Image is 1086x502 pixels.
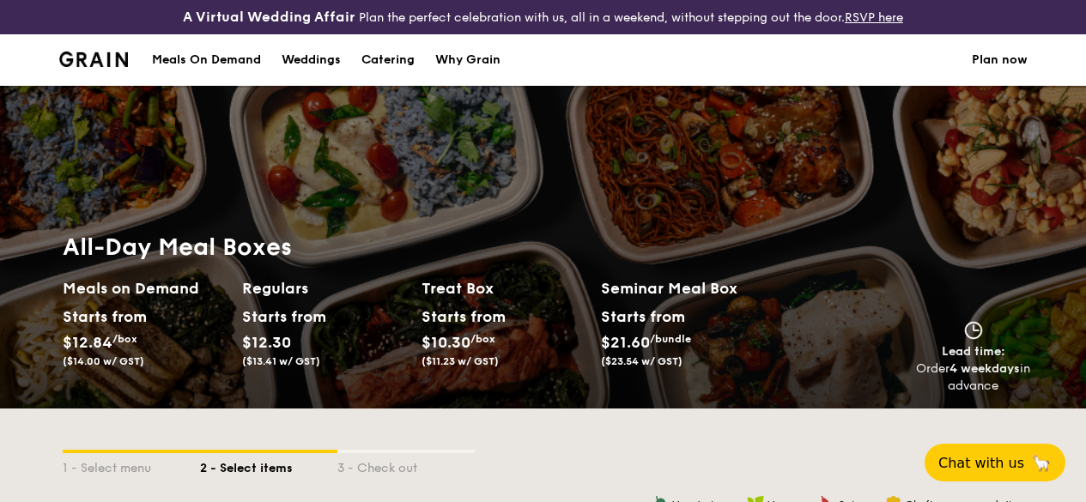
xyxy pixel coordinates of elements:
[183,7,355,27] h4: A Virtual Wedding Affair
[601,304,684,330] div: Starts from
[152,34,261,86] div: Meals On Demand
[949,361,1020,376] strong: 4 weekdays
[242,276,408,300] h2: Regulars
[59,51,129,67] a: Logotype
[63,333,112,352] span: $12.84
[59,51,129,67] img: Grain
[271,34,351,86] a: Weddings
[142,34,271,86] a: Meals On Demand
[938,455,1024,471] span: Chat with us
[601,355,683,367] span: ($23.54 w/ GST)
[961,321,986,340] img: icon-clock.2db775ea.svg
[242,304,319,330] div: Starts from
[200,453,337,477] div: 2 - Select items
[1031,453,1052,473] span: 🦙
[601,333,650,352] span: $21.60
[63,304,139,330] div: Starts from
[63,232,780,263] h1: All-Day Meal Boxes
[63,276,228,300] h2: Meals on Demand
[63,355,144,367] span: ($14.00 w/ GST)
[942,344,1005,359] span: Lead time:
[181,7,905,27] div: Plan the perfect celebration with us, all in a weekend, without stepping out the door.
[63,453,200,477] div: 1 - Select menu
[650,333,691,345] span: /bundle
[422,333,470,352] span: $10.30
[435,34,501,86] div: Why Grain
[422,276,587,300] h2: Treat Box
[361,34,415,86] div: Catering
[242,333,291,352] span: $12.30
[470,333,495,345] span: /box
[242,355,320,367] span: ($13.41 w/ GST)
[112,333,137,345] span: /box
[845,10,903,25] a: RSVP here
[916,360,1031,395] div: Order in advance
[282,34,341,86] div: Weddings
[425,34,511,86] a: Why Grain
[422,304,498,330] div: Starts from
[972,34,1028,86] a: Plan now
[925,444,1065,481] button: Chat with us🦙
[601,276,780,300] h2: Seminar Meal Box
[351,34,425,86] a: Catering
[337,453,475,477] div: 3 - Check out
[422,355,499,367] span: ($11.23 w/ GST)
